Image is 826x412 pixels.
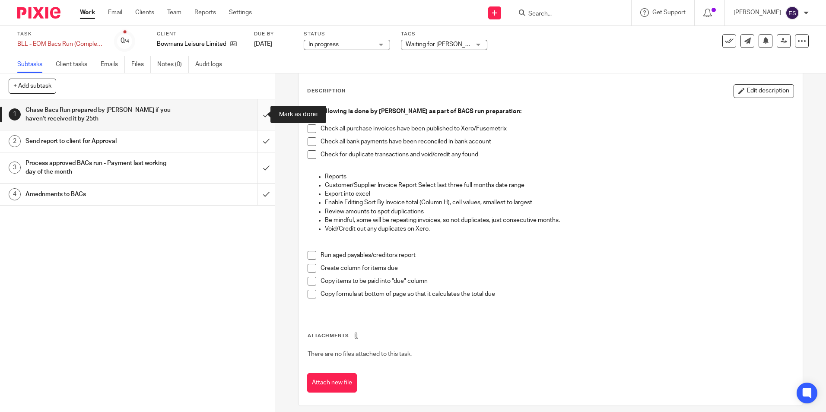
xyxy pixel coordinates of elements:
p: Copy items to be paid into "due" column [321,277,793,285]
a: Settings [229,8,252,17]
small: /4 [124,39,129,44]
a: Clients [135,8,154,17]
img: svg%3E [785,6,799,20]
h1: Send report to client for Approval [25,135,174,148]
label: Due by [254,31,293,38]
p: Review amounts to spot duplications [325,207,793,216]
p: Be mindful, some will be repeating invoices, so not duplicates, just consecutive months. [325,216,793,225]
p: Customer/Supplier Invoice Report Select last three full months date range [325,181,793,190]
div: 1 [9,108,21,120]
strong: The following is done by [PERSON_NAME] as part of BACS run preparation: [308,108,521,114]
p: Reports [325,172,793,181]
span: In progress [308,41,339,48]
p: Description [307,88,346,95]
span: Attachments [308,333,349,338]
span: Waiting for [PERSON_NAME] to process [406,41,514,48]
button: Attach new file [307,373,357,393]
a: Team [167,8,181,17]
img: Pixie [17,7,60,19]
a: Notes (0) [157,56,189,73]
p: Create column for items due [321,264,793,273]
p: Check all purchase invoices have been published to Xero/Fusemetrix [321,124,793,133]
input: Search [527,10,605,18]
p: Enable Editing Sort By Invoice total (Column H), cell values, smallest to largest [325,198,793,207]
div: 2 [9,135,21,147]
label: Client [157,31,243,38]
button: Edit description [734,84,794,98]
a: Email [108,8,122,17]
span: There are no files attached to this task. [308,351,412,357]
a: Client tasks [56,56,94,73]
h1: Process approved BACs run - Payment last working day of the month [25,157,174,179]
a: Work [80,8,95,17]
p: Check for duplicate transactions and void/credit any found [321,150,793,159]
a: Reports [194,8,216,17]
p: [PERSON_NAME] [734,8,781,17]
p: Copy formula at bottom of page so that it calculates the total due [321,290,793,298]
p: Run aged payables/creditors report [321,251,793,260]
div: 0 [121,36,129,46]
div: 4 [9,188,21,200]
span: [DATE] [254,41,272,47]
div: BLL - EOM Bacs Run (Complete task at least 2nd to last working day of month) [17,40,104,48]
div: 3 [9,162,21,174]
label: Tags [401,31,487,38]
h1: Chase Bacs Run prepared by [PERSON_NAME] if you haven't received it by 25th [25,104,174,126]
label: Status [304,31,390,38]
h1: Amednments to BACs [25,188,174,201]
a: Emails [101,56,125,73]
span: Get Support [652,10,686,16]
p: Bowmans Leisure Limited [157,40,226,48]
a: Files [131,56,151,73]
a: Audit logs [195,56,229,73]
p: Void/Credit out any duplicates on Xero. [325,225,793,233]
button: + Add subtask [9,79,56,93]
a: Subtasks [17,56,49,73]
label: Task [17,31,104,38]
p: Check all bank payments have been reconciled in bank account [321,137,793,146]
p: Export into excel [325,190,793,198]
